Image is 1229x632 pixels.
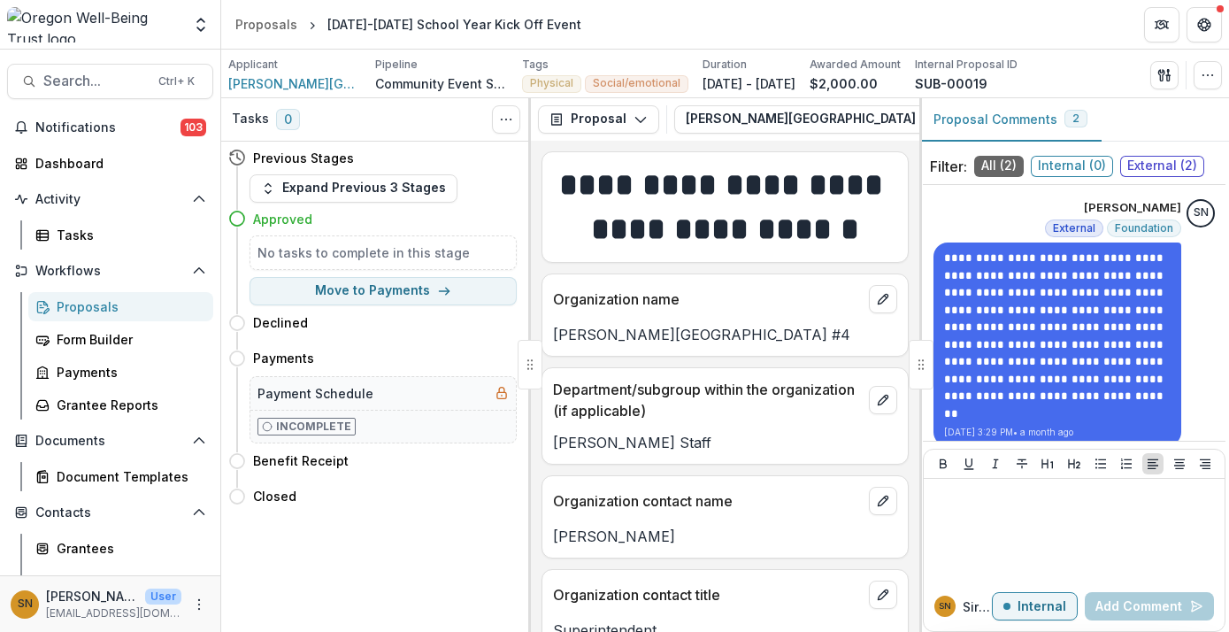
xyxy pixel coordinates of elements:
p: [PERSON_NAME] Staff [553,432,897,453]
div: Grantee Reports [57,396,199,414]
a: Proposals [228,12,304,37]
p: [DATE] 3:29 PM • a month ago [944,426,1171,439]
h5: Payment Schedule [257,384,373,403]
div: Siri Ngai [939,602,951,611]
button: More [188,594,210,615]
button: Open Documents [7,427,213,455]
button: Partners [1144,7,1179,42]
div: Payments [57,363,199,382]
div: Siri Ngai [1194,207,1209,219]
button: Expand Previous 3 Stages [250,174,457,203]
button: edit [869,487,897,515]
button: Proposal [538,105,659,134]
button: edit [869,581,897,609]
p: [PERSON_NAME] [553,526,897,547]
span: Notifications [35,120,181,135]
span: Foundation [1115,222,1173,235]
p: Applicant [228,57,278,73]
a: Communications [28,566,213,596]
button: Bullet List [1090,453,1111,474]
p: Incomplete [276,419,351,435]
div: Dashboard [35,154,199,173]
a: Document Templates [28,462,213,491]
span: Workflows [35,264,185,279]
p: Organization name [553,289,862,310]
div: Tasks [57,226,199,244]
span: Physical [530,77,573,89]
button: Align Left [1142,453,1164,474]
a: Proposals [28,292,213,321]
h3: Tasks [232,112,269,127]
p: Pipeline [375,57,418,73]
span: 2 [1072,112,1079,125]
a: Form Builder [28,325,213,354]
p: Department/subgroup within the organization (if applicable) [553,379,862,421]
a: Grantee Reports [28,390,213,420]
p: [PERSON_NAME] [46,587,138,605]
p: SUB-00019 [915,74,987,93]
p: Filter: [930,156,967,177]
button: Add Comment [1085,592,1214,620]
p: Organization contact name [553,490,862,512]
button: Heading 2 [1064,453,1085,474]
div: Siri Ngai [18,598,33,610]
h5: No tasks to complete in this stage [257,243,509,262]
button: edit [869,386,897,414]
p: Organization contact title [553,584,862,605]
button: Internal [992,592,1078,620]
span: Contacts [35,505,185,520]
p: Duration [703,57,747,73]
div: Grantees [57,539,199,558]
p: [DATE] - [DATE] [703,74,795,93]
button: Toggle View Cancelled Tasks [492,105,520,134]
button: Ordered List [1116,453,1137,474]
div: Proposals [57,297,199,316]
img: Oregon Well-Being Trust logo [7,7,181,42]
button: Italicize [985,453,1006,474]
button: Open Contacts [7,498,213,527]
p: User [145,589,181,605]
div: Communications [57,572,199,590]
span: Internal ( 0 ) [1031,156,1113,177]
div: Ctrl + K [155,72,198,91]
button: Move to Payments [250,277,517,305]
span: All ( 2 ) [974,156,1024,177]
span: 103 [181,119,206,136]
button: Open Workflows [7,257,213,285]
h4: Approved [253,210,312,228]
button: Open entity switcher [188,7,213,42]
button: Search... [7,64,213,99]
span: External [1053,222,1095,235]
span: 0 [276,109,300,130]
p: Awarded Amount [810,57,901,73]
p: $2,000.00 [810,74,878,93]
nav: breadcrumb [228,12,588,37]
span: Documents [35,434,185,449]
button: Open Activity [7,185,213,213]
div: Proposals [235,15,297,34]
p: [PERSON_NAME] [1084,199,1181,217]
span: Search... [43,73,148,89]
p: Internal [1018,599,1066,614]
h4: Previous Stages [253,149,354,167]
a: Grantees [28,534,213,563]
button: Notifications103 [7,113,213,142]
button: Align Center [1169,453,1190,474]
span: Activity [35,192,185,207]
a: Tasks [28,220,213,250]
p: Siri N [963,597,992,616]
div: Form Builder [57,330,199,349]
p: Community Event Support [375,74,508,93]
button: Strike [1011,453,1033,474]
a: Dashboard [7,149,213,178]
h4: Benefit Receipt [253,451,349,470]
button: edit [869,285,897,313]
div: [DATE]-[DATE] School Year Kick Off Event [327,15,581,34]
h4: Closed [253,487,296,505]
p: [PERSON_NAME][GEOGRAPHIC_DATA] #4 [553,324,897,345]
a: [PERSON_NAME][GEOGRAPHIC_DATA] #4 [228,74,361,93]
span: External ( 2 ) [1120,156,1204,177]
span: Social/emotional [593,77,680,89]
p: [EMAIL_ADDRESS][DOMAIN_NAME] [46,605,181,621]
